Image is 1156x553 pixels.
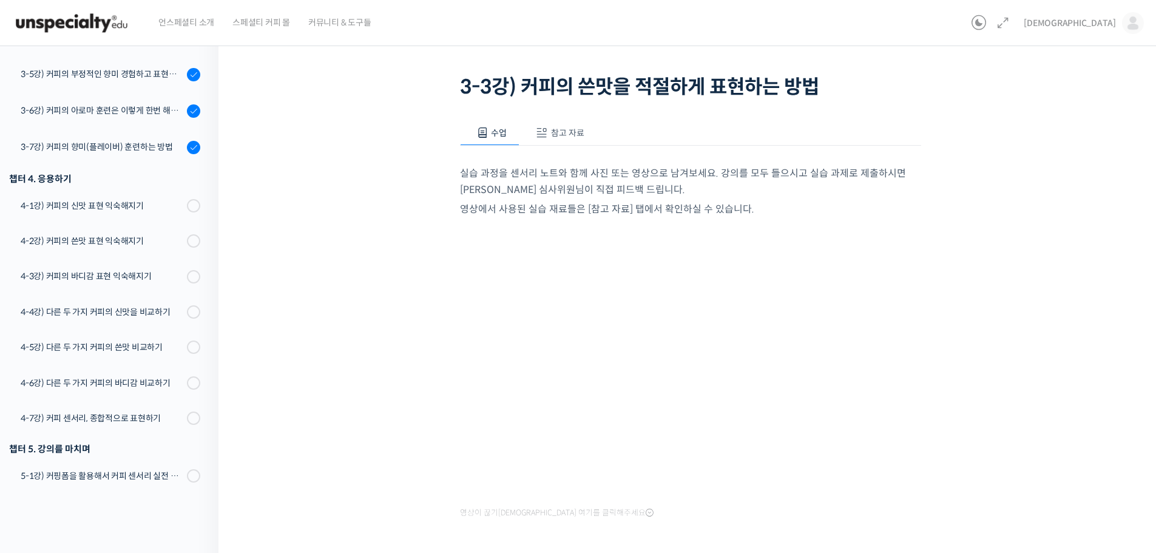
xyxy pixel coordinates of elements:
a: 대화 [80,385,157,415]
div: 3-7강) 커피의 향미(플레이버) 훈련하는 방법 [21,140,183,154]
p: 영상에서 사용된 실습 재료들은 [참고 자료] 탭에서 확인하실 수 있습니다. [460,201,921,217]
span: [DEMOGRAPHIC_DATA] [1024,18,1116,29]
span: 영상이 끊기[DEMOGRAPHIC_DATA] 여기를 클릭해주세요 [460,508,654,518]
div: 4-2강) 커피의 쓴맛 표현 익숙해지기 [21,234,183,248]
div: 3-6강) 커피의 아로마 훈련은 이렇게 한번 해보세요 [21,104,183,117]
div: 4-4강) 다른 두 가지 커피의 신맛을 비교하기 [21,305,183,319]
div: 챕터 5. 강의를 마치며 [9,441,200,457]
span: 대화 [111,404,126,413]
div: 4-1강) 커피의 신맛 표현 익숙해지기 [21,199,183,212]
span: 홈 [38,403,46,413]
p: 실습 과정을 센서리 노트와 함께 사진 또는 영상으로 남겨보세요. 강의를 모두 들으시고 실습 과제로 제출하시면 [PERSON_NAME] 심사위원님이 직접 피드백 드립니다. [460,165,921,198]
div: 5-1강) 커핑폼을 활용해서 커피 센서리 실전 연습하기 [21,469,183,483]
h1: 3-3강) 커피의 쓴맛을 적절하게 표현하는 방법 [460,75,921,98]
span: 수업 [491,127,507,138]
div: 4-3강) 커피의 바디감 표현 익숙해지기 [21,270,183,283]
div: 4-6강) 다른 두 가지 커피의 바디감 비교하기 [21,376,183,390]
a: 홈 [4,385,80,415]
span: 설정 [188,403,202,413]
a: 설정 [157,385,233,415]
div: 챕터 4. 응용하기 [9,171,200,187]
span: 참고 자료 [551,127,584,138]
div: 4-5강) 다른 두 가지 커피의 쓴맛 비교하기 [21,341,183,354]
div: 4-7강) 커피 센서리, 종합적으로 표현하기 [21,412,183,425]
div: 3-5강) 커피의 부정적인 향미 경험하고 표현하기 [21,67,183,81]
